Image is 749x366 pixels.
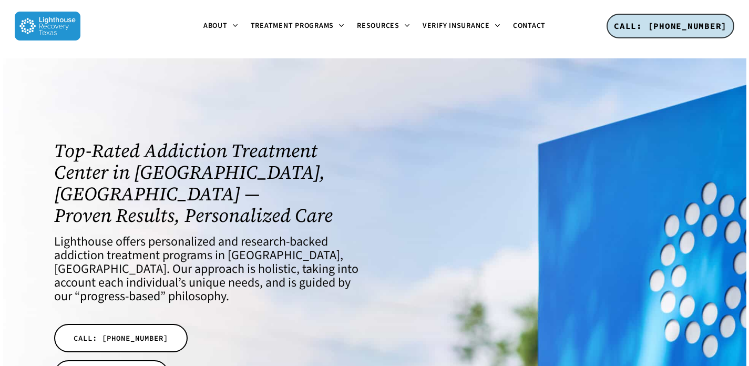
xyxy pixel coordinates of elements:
[513,21,546,31] span: Contact
[607,14,734,39] a: CALL: [PHONE_NUMBER]
[74,333,168,343] span: CALL: [PHONE_NUMBER]
[423,21,490,31] span: Verify Insurance
[357,21,399,31] span: Resources
[80,287,160,306] a: progress-based
[54,324,188,352] a: CALL: [PHONE_NUMBER]
[54,140,362,226] h1: Top-Rated Addiction Treatment Center in [GEOGRAPHIC_DATA], [GEOGRAPHIC_DATA] — Proven Results, Pe...
[251,21,334,31] span: Treatment Programs
[244,22,351,30] a: Treatment Programs
[197,22,244,30] a: About
[614,21,727,31] span: CALL: [PHONE_NUMBER]
[507,22,552,30] a: Contact
[54,235,362,303] h4: Lighthouse offers personalized and research-backed addiction treatment programs in [GEOGRAPHIC_DA...
[416,22,507,30] a: Verify Insurance
[203,21,228,31] span: About
[15,12,80,40] img: Lighthouse Recovery Texas
[351,22,416,30] a: Resources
